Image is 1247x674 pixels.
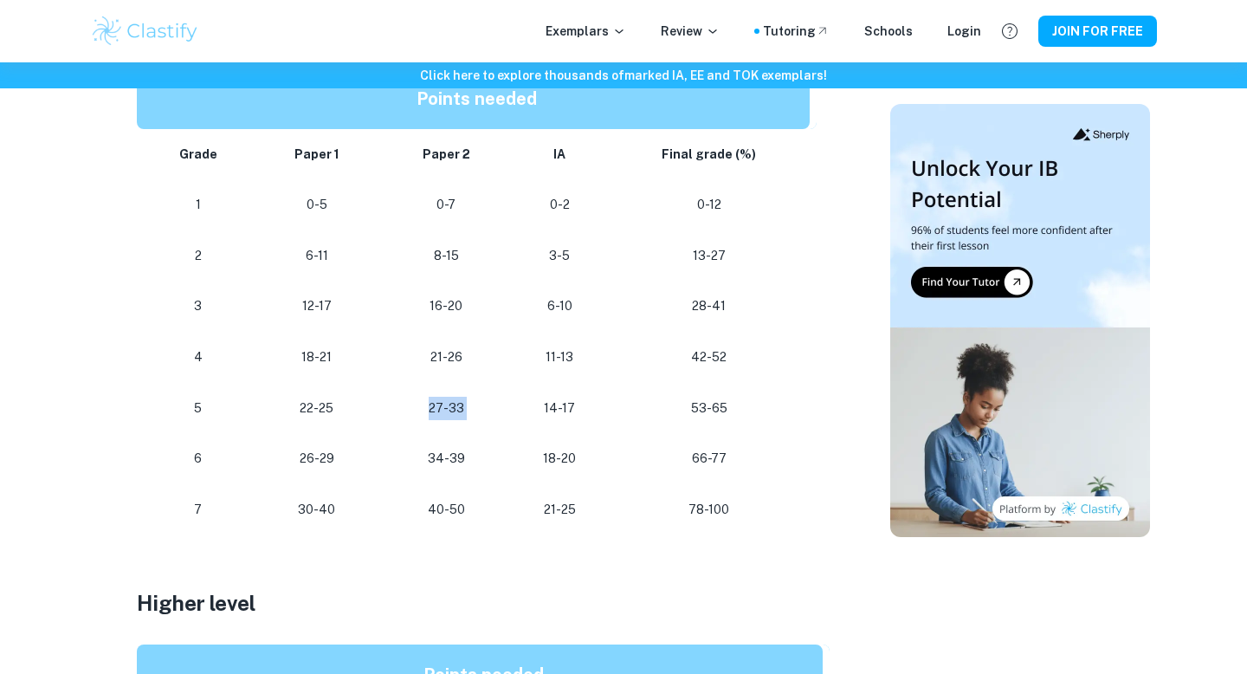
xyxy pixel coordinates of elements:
[266,295,367,318] p: 12-17
[90,14,200,49] img: Clastify logo
[525,447,595,470] p: 18-20
[1038,16,1157,47] button: JOIN FOR FREE
[763,22,830,41] a: Tutoring
[622,447,796,470] p: 66-77
[158,447,238,470] p: 6
[294,147,339,161] strong: Paper 1
[525,346,595,369] p: 11-13
[622,244,796,268] p: 13-27
[417,88,537,109] strong: Points needed
[158,193,238,217] p: 1
[622,346,796,369] p: 42-52
[622,193,796,217] p: 0-12
[266,346,367,369] p: 18-21
[423,147,470,161] strong: Paper 2
[525,295,595,318] p: 6-10
[158,346,238,369] p: 4
[525,498,595,522] p: 21-25
[525,397,595,420] p: 14-17
[158,397,238,420] p: 5
[622,295,796,318] p: 28-41
[396,346,497,369] p: 21-26
[864,22,913,41] a: Schools
[622,498,796,522] p: 78-100
[525,244,595,268] p: 3-5
[947,22,981,41] a: Login
[890,104,1150,537] img: Thumbnail
[622,397,796,420] p: 53-65
[266,498,367,522] p: 30-40
[266,244,367,268] p: 6-11
[396,244,497,268] p: 8-15
[396,295,497,318] p: 16-20
[137,587,830,619] h3: Higher level
[158,498,238,522] p: 7
[266,193,367,217] p: 0-5
[396,193,497,217] p: 0-7
[158,244,238,268] p: 2
[158,295,238,318] p: 3
[662,147,756,161] strong: Final grade (%)
[553,147,565,161] strong: IA
[179,147,217,161] strong: Grade
[396,397,497,420] p: 27-33
[546,22,626,41] p: Exemplars
[995,16,1024,46] button: Help and Feedback
[661,22,720,41] p: Review
[3,66,1244,85] h6: Click here to explore thousands of marked IA, EE and TOK exemplars !
[525,193,595,217] p: 0-2
[396,447,497,470] p: 34-39
[396,498,497,522] p: 40-50
[266,447,367,470] p: 26-29
[266,397,367,420] p: 22-25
